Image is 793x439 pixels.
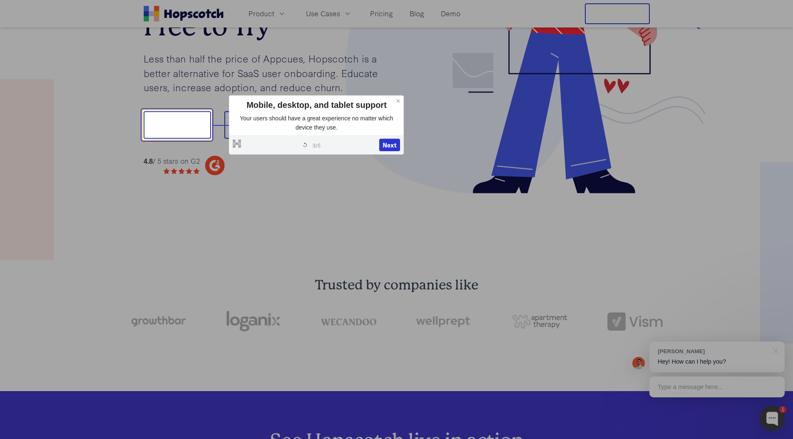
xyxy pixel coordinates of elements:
strong: 4.8 [144,156,153,165]
img: png-apartment-therapy-house-studio-apartment-home [512,314,567,329]
img: growthbar-logo [130,316,186,327]
p: Your users should have a great experience no matter which device they use. [233,114,400,132]
img: loganix-logo [226,307,281,336]
span: Use Cases [306,8,340,19]
div: [PERSON_NAME] [658,347,768,355]
div: / 5 stars on G2 [144,156,200,166]
button: Product [244,7,291,20]
button: Next [379,139,400,151]
a: Pricing [367,7,396,20]
h2: Trusted by companies like [90,277,703,294]
img: Mark Spera [632,357,645,369]
div: Type a message here... [649,377,785,397]
button: Use Cases [301,7,357,20]
a: Home [144,6,224,22]
p: Less than half the price of Appcues, Hopscotch is a better alternative for SaaS user onboarding. ... [144,51,397,95]
a: Demo [438,7,464,20]
div: 1 [779,406,786,413]
img: vism logo [607,312,663,331]
button: Free Trial [585,3,650,24]
a: Blog [406,7,428,20]
button: Show me! [144,111,211,139]
img: wecandoo-logo [321,317,376,325]
p: Hey! How can I help you? [658,357,776,366]
button: Book a demo [224,111,305,139]
img: wellprept logo [416,314,472,329]
div: Mobile, desktop, and tablet support [233,99,400,111]
span: Product [249,8,274,19]
span: 3 / 5 [313,141,321,149]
